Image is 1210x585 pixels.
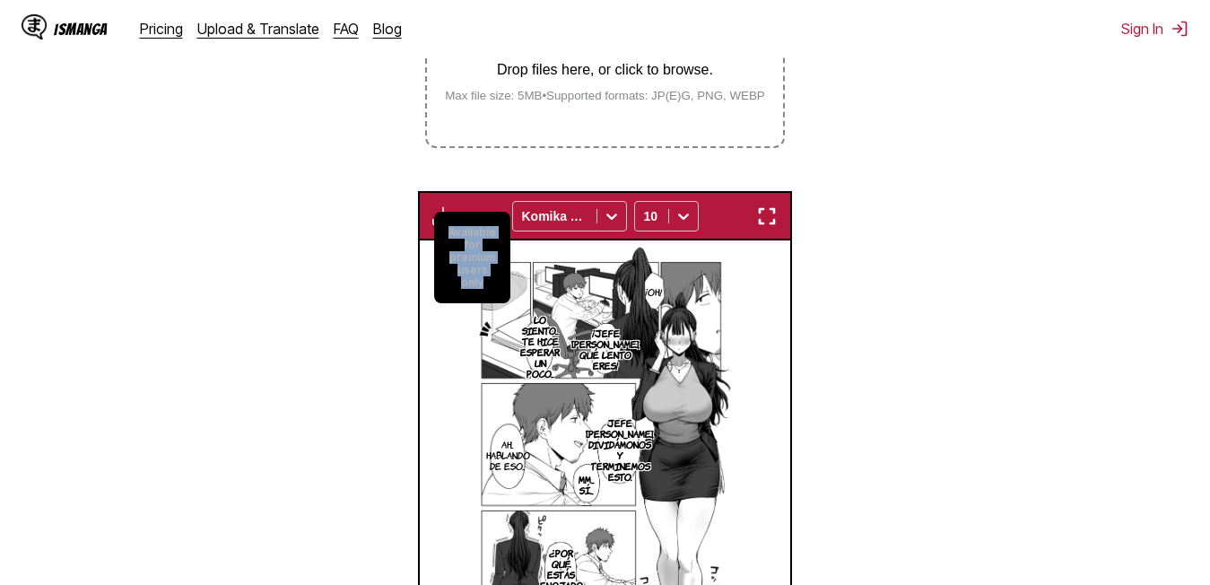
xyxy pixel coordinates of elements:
div: IsManga [54,21,108,38]
p: Ah... hablando de eso... [483,435,534,475]
a: Upload & Translate [197,20,319,38]
img: IsManga Logo [22,14,47,39]
a: Pricing [140,20,183,38]
img: Sign out [1171,20,1188,38]
small: Max file size: 5MB • Supported formats: JP(E)G, PNG, WEBP [431,89,779,102]
a: Blog [373,20,402,38]
small: Available for premium users only [434,212,510,303]
p: ¡Jefe [PERSON_NAME], qué lento eres! [568,324,643,374]
a: IsManga LogoIsManga [22,14,140,43]
img: Download translated images [432,205,454,227]
a: FAQ [334,20,359,38]
p: Jefe [PERSON_NAME], dividámonos y terminemos esto. [582,414,657,485]
img: Enter fullscreen [756,205,778,227]
p: ¡Oh! [641,283,666,301]
p: Lo siento... te hice esperar un poco... [517,310,563,382]
button: Sign In [1121,20,1188,38]
p: Mm... sí... [575,470,598,499]
p: Drop files here, or click to browse. [431,62,779,78]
